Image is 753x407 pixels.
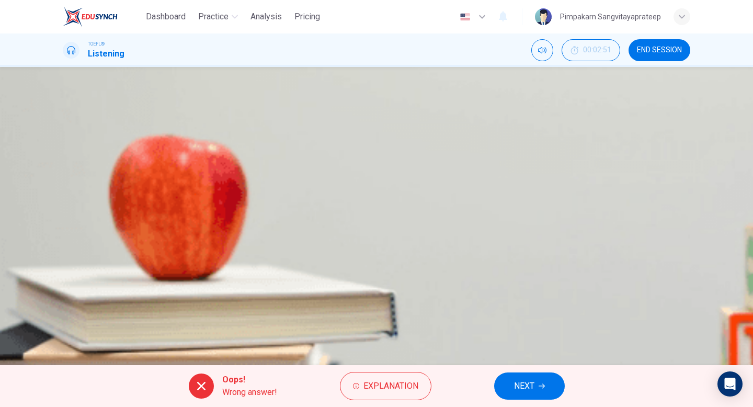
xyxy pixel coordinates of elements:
[294,10,320,23] span: Pricing
[63,6,118,27] img: EduSynch logo
[222,386,277,399] span: Wrong answer!
[560,10,661,23] div: Pimpakarn Sangvitayaprateep
[629,39,690,61] button: END SESSION
[637,46,682,54] span: END SESSION
[583,46,611,54] span: 00:02:51
[562,39,620,61] div: Hide
[198,10,229,23] span: Practice
[290,7,324,26] button: Pricing
[340,372,431,400] button: Explanation
[250,10,282,23] span: Analysis
[562,39,620,61] button: 00:02:51
[246,7,286,26] button: Analysis
[514,379,534,393] span: NEXT
[717,371,743,397] div: Open Intercom Messenger
[494,372,565,400] button: NEXT
[531,39,553,61] div: Mute
[535,8,552,25] img: Profile picture
[363,379,418,393] span: Explanation
[88,40,105,48] span: TOEFL®
[146,10,186,23] span: Dashboard
[459,13,472,21] img: en
[194,7,242,26] button: Practice
[63,6,142,27] a: EduSynch logo
[222,374,277,386] span: Oops!
[142,7,190,26] button: Dashboard
[88,48,124,60] h1: Listening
